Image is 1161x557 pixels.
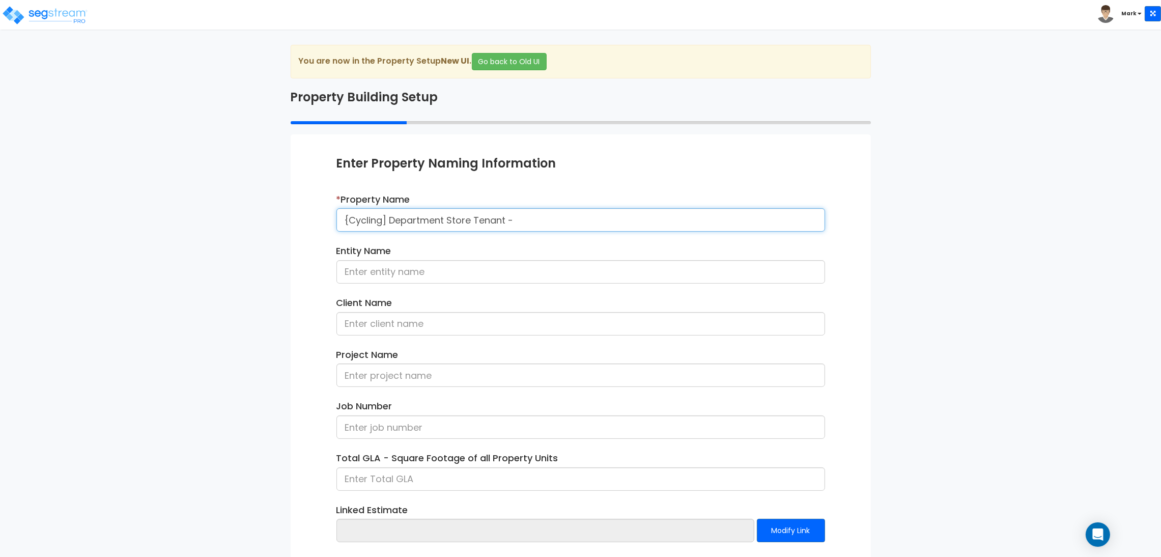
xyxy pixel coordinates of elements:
div: Open Intercom Messenger [1086,522,1110,547]
div: Property Building Setup [283,89,879,106]
input: Enter entity name [336,260,825,284]
label: Project Name [336,348,399,361]
input: Enter client name [336,312,825,336]
div: Enter Property Naming Information [336,155,825,172]
div: You are now in the Property Setup . [291,45,871,78]
label: Property Name [336,193,410,206]
button: Modify Link [757,519,825,542]
input: Enter property name [336,208,825,232]
input: Enter project name [336,364,825,387]
label: Entity Name [336,244,391,258]
label: Job Number [336,400,392,413]
label: Linked Estimate [336,504,408,517]
label: Total GLA - Square Footage of all Property Units [336,452,558,465]
b: Mark [1121,10,1137,17]
img: avatar.png [1097,5,1115,23]
strong: New UI [441,55,470,67]
label: Client Name [336,296,392,310]
button: Go back to Old UI [472,53,547,70]
img: logo_pro_r.png [2,5,88,25]
input: Enter Total GLA [336,467,825,491]
input: Enter job number [336,415,825,439]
